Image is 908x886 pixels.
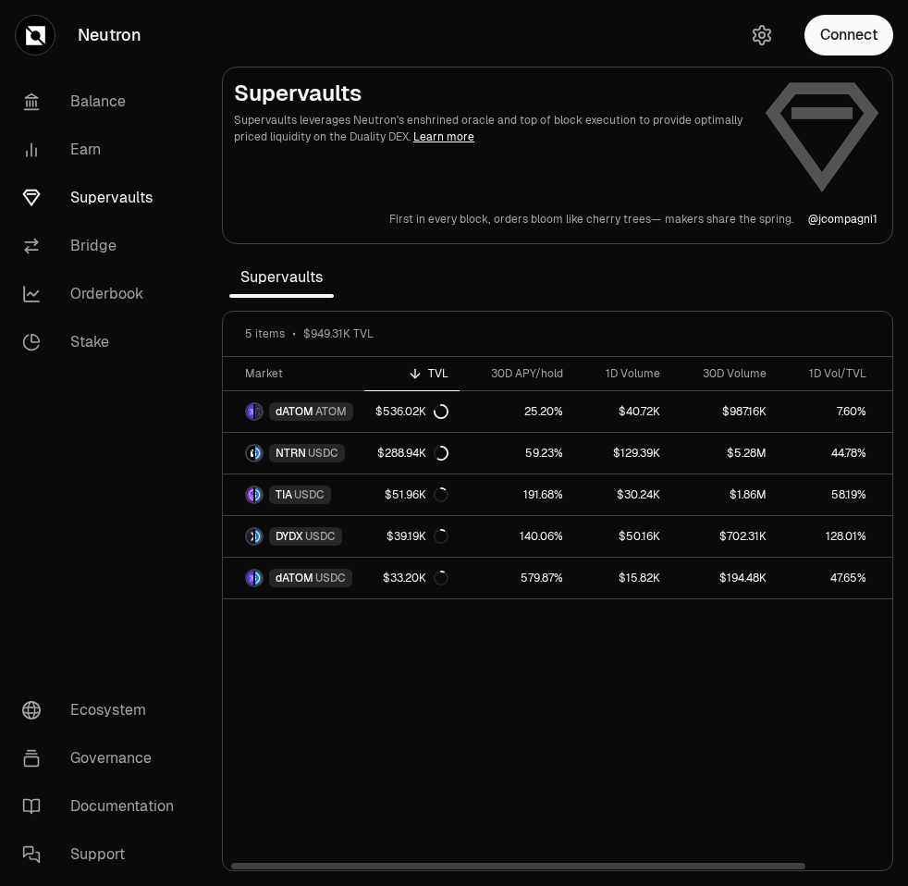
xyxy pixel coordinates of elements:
[245,366,353,381] div: Market
[276,571,313,585] span: dATOM
[255,529,262,544] img: USDC Logo
[460,474,574,515] a: 191.68%
[308,446,338,461] span: USDC
[671,474,778,515] a: $1.86M
[383,571,448,585] div: $33.20K
[247,571,253,585] img: dATOM Logo
[255,571,262,585] img: USDC Logo
[7,270,200,318] a: Orderbook
[229,259,334,296] span: Supervaults
[7,734,200,782] a: Governance
[7,686,200,734] a: Ecosystem
[234,79,748,108] h2: Supervaults
[223,558,364,598] a: dATOM LogoUSDC LogodATOMUSDC
[574,558,671,598] a: $15.82K
[315,571,346,585] span: USDC
[671,391,778,432] a: $987.16K
[247,446,253,461] img: NTRN Logo
[276,446,306,461] span: NTRN
[778,391,877,432] a: 7.60%
[671,516,778,557] a: $702.31K
[387,529,448,544] div: $39.19K
[804,15,893,55] button: Connect
[305,529,336,544] span: USDC
[7,78,200,126] a: Balance
[276,529,303,544] span: DYDX
[574,433,671,474] a: $129.39K
[471,366,563,381] div: 30D APY/hold
[7,222,200,270] a: Bridge
[574,516,671,557] a: $50.16K
[671,433,778,474] a: $5.28M
[389,212,793,227] a: First in every block,orders bloom like cherry trees—makers share the spring.
[7,174,200,222] a: Supervaults
[255,404,262,419] img: ATOM Logo
[7,782,200,831] a: Documentation
[364,516,460,557] a: $39.19K
[364,391,460,432] a: $536.02K
[808,212,877,227] p: @ jcompagni1
[247,487,253,502] img: TIA Logo
[778,433,877,474] a: 44.78%
[385,487,448,502] div: $51.96K
[375,366,448,381] div: TVL
[460,391,574,432] a: 25.20%
[778,516,877,557] a: 128.01%
[460,516,574,557] a: 140.06%
[377,446,448,461] div: $288.94K
[223,433,364,474] a: NTRN LogoUSDC LogoNTRNUSDC
[245,326,285,341] span: 5 items
[7,126,200,174] a: Earn
[303,326,374,341] span: $949.31K TVL
[294,487,325,502] span: USDC
[255,487,262,502] img: USDC Logo
[682,366,767,381] div: 30D Volume
[778,558,877,598] a: 47.65%
[389,212,490,227] p: First in every block,
[247,529,253,544] img: DYDX Logo
[276,487,292,502] span: TIA
[574,391,671,432] a: $40.72K
[364,558,460,598] a: $33.20K
[223,391,364,432] a: dATOM LogoATOM LogodATOMATOM
[364,474,460,515] a: $51.96K
[7,831,200,879] a: Support
[808,212,877,227] a: @jcompagni1
[375,404,448,419] div: $536.02K
[789,366,866,381] div: 1D Vol/TVL
[247,404,253,419] img: dATOM Logo
[223,516,364,557] a: DYDX LogoUSDC LogoDYDXUSDC
[585,366,660,381] div: 1D Volume
[255,446,262,461] img: USDC Logo
[364,433,460,474] a: $288.94K
[494,212,661,227] p: orders bloom like cherry trees—
[234,112,748,145] p: Supervaults leverages Neutron's enshrined oracle and top of block execution to provide optimally ...
[223,474,364,515] a: TIA LogoUSDC LogoTIAUSDC
[574,474,671,515] a: $30.24K
[7,318,200,366] a: Stake
[665,212,793,227] p: makers share the spring.
[671,558,778,598] a: $194.48K
[276,404,313,419] span: dATOM
[460,558,574,598] a: 579.87%
[315,404,347,419] span: ATOM
[778,474,877,515] a: 58.19%
[413,129,474,144] a: Learn more
[460,433,574,474] a: 59.23%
